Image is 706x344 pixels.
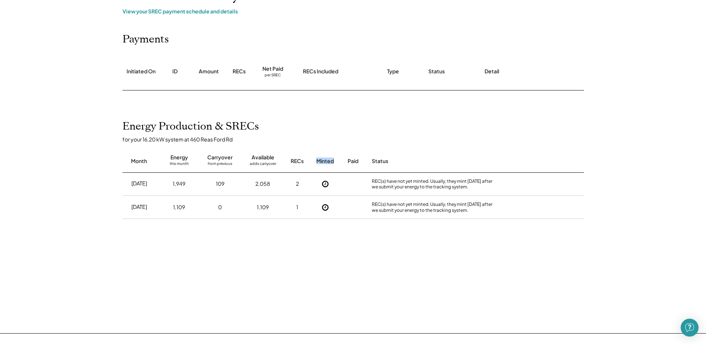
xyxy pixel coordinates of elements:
div: REC(s) have not yet minted. Usually, they mint [DATE] after we submit your energy to the tracking... [372,201,498,213]
div: 1,949 [173,180,185,188]
div: 2,058 [255,180,270,188]
div: from previous [208,161,232,169]
div: for your 16.20 kW system at 460 Reas Ford Rd [122,136,591,143]
div: 1 [296,204,298,211]
div: 1,109 [257,204,269,211]
div: Carryover [207,154,233,161]
div: Open Intercom Messenger [681,319,699,337]
div: Amount [199,68,219,75]
div: Energy [170,154,188,161]
div: adds carryover [250,161,276,169]
div: View your SREC payment schedule and details [122,8,584,15]
h2: Payments [122,33,169,46]
div: Available [252,154,274,161]
div: Status [428,68,445,75]
div: per SREC [265,73,281,78]
div: 0 [218,204,222,211]
div: RECs [291,157,304,165]
div: 2 [296,180,299,188]
div: ID [172,68,178,75]
div: 1,109 [173,204,185,211]
div: RECs [233,68,246,75]
div: REC(s) have not yet minted. Usually, they mint [DATE] after we submit your energy to the tracking... [372,178,498,190]
h2: Energy Production & SRECs [122,120,259,133]
div: Status [372,157,498,165]
button: Not Yet Minted [320,202,331,213]
div: Paid [348,157,358,165]
div: [DATE] [131,180,147,187]
div: this month [170,161,189,169]
div: [DATE] [131,203,147,211]
div: Detail [485,68,499,75]
div: Minted [316,157,334,165]
div: 109 [216,180,224,188]
div: Net Paid [262,65,283,73]
div: Initiated On [127,68,156,75]
div: Type [387,68,399,75]
div: RECs Included [303,68,338,75]
button: Not Yet Minted [320,178,331,189]
div: Month [131,157,147,165]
